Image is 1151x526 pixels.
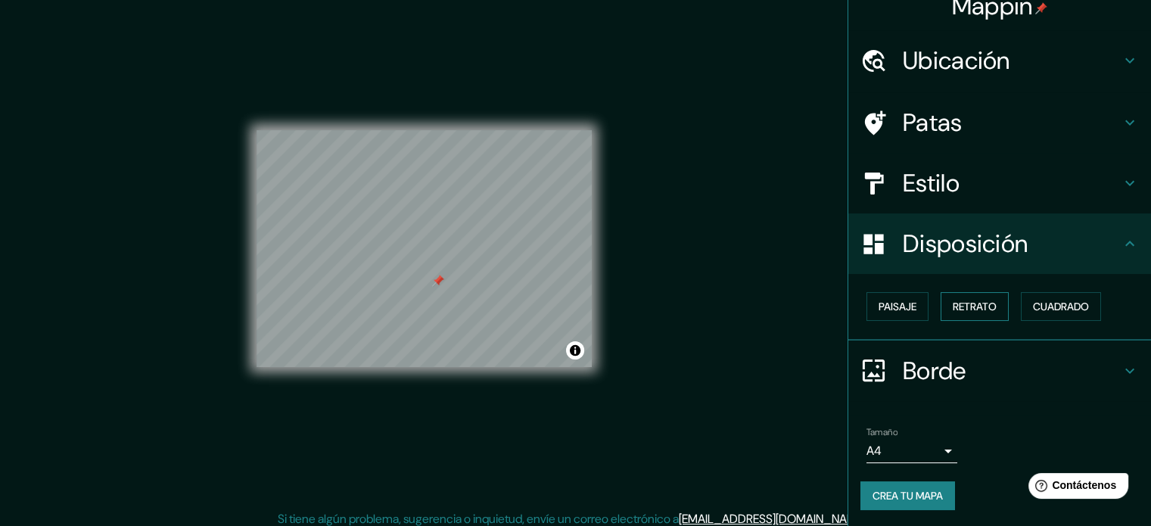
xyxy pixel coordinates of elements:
iframe: Lanzador de widgets de ayuda [1016,467,1134,509]
canvas: Mapa [257,130,592,367]
font: Patas [903,107,963,139]
font: Paisaje [879,300,916,313]
button: Paisaje [866,292,929,321]
font: Crea tu mapa [873,489,943,503]
div: A4 [866,439,957,463]
img: pin-icon.png [1035,2,1047,14]
font: Cuadrado [1033,300,1089,313]
font: Tamaño [866,426,897,438]
div: Borde [848,341,1151,401]
font: Ubicación [903,45,1010,76]
font: Borde [903,355,966,387]
div: Estilo [848,153,1151,213]
button: Activar o desactivar atribución [566,341,584,359]
button: Retrato [941,292,1009,321]
font: A4 [866,443,882,459]
div: Disposición [848,213,1151,274]
font: Estilo [903,167,960,199]
font: Disposición [903,228,1028,260]
div: Ubicación [848,30,1151,91]
font: Retrato [953,300,997,313]
button: Crea tu mapa [860,481,955,510]
div: Patas [848,92,1151,153]
button: Cuadrado [1021,292,1101,321]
